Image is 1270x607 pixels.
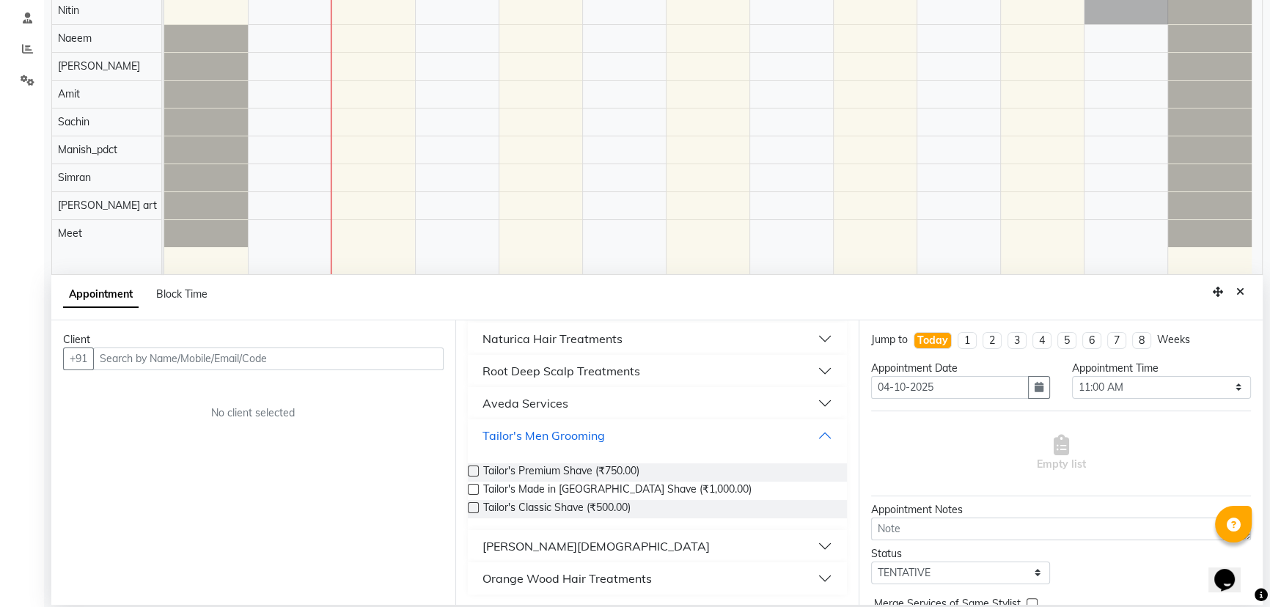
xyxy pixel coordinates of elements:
[958,332,977,349] li: 1
[482,537,710,555] div: [PERSON_NAME][DEMOGRAPHIC_DATA]
[871,546,1050,562] div: Status
[58,4,79,17] span: Nitin
[1057,332,1076,349] li: 5
[482,427,605,444] div: Tailor's Men Grooming
[482,570,652,587] div: Orange Wood Hair Treatments
[58,87,80,100] span: Amit
[483,463,639,482] span: Tailor's Premium Shave (₹750.00)
[482,394,568,412] div: Aveda Services
[58,227,82,240] span: Meet
[871,502,1251,518] div: Appointment Notes
[474,390,842,416] button: Aveda Services
[474,358,842,384] button: Root Deep Scalp Treatments
[58,171,91,184] span: Simran
[1007,332,1027,349] li: 3
[58,199,157,212] span: [PERSON_NAME] art
[1132,332,1151,349] li: 8
[871,376,1029,399] input: yyyy-mm-dd
[1032,332,1051,349] li: 4
[983,332,1002,349] li: 2
[58,115,89,128] span: Sachin
[1072,361,1251,376] div: Appointment Time
[58,32,92,45] span: Naeem
[474,533,842,559] button: [PERSON_NAME][DEMOGRAPHIC_DATA]
[474,325,842,352] button: Naturica Hair Treatments
[482,330,623,347] div: Naturica Hair Treatments
[1157,332,1190,347] div: Weeks
[483,482,752,500] span: Tailor's Made in [GEOGRAPHIC_DATA] Shave (₹1,000.00)
[63,332,444,347] div: Client
[156,287,208,301] span: Block Time
[58,143,117,156] span: Manish_pdct
[482,362,640,380] div: Root Deep Scalp Treatments
[58,59,140,73] span: [PERSON_NAME]
[474,565,842,592] button: Orange Wood Hair Treatments
[474,422,842,449] button: Tailor's Men Grooming
[1082,332,1101,349] li: 6
[1230,281,1251,303] button: Close
[483,500,631,518] span: Tailor's Classic Shave (₹500.00)
[1208,548,1255,592] iframe: chat widget
[98,405,408,421] div: No client selected
[871,361,1050,376] div: Appointment Date
[1037,435,1086,472] span: Empty list
[93,347,444,370] input: Search by Name/Mobile/Email/Code
[871,332,908,347] div: Jump to
[63,282,139,308] span: Appointment
[1107,332,1126,349] li: 7
[917,333,948,348] div: Today
[63,347,94,370] button: +91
